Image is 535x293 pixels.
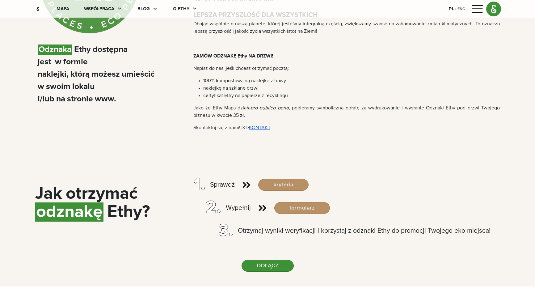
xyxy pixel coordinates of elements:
li: certyfikat Ethy na papierze z recyklingu [203,92,500,99]
span: | [61,58,63,66]
div: 1. [194,176,205,194]
span: | [70,83,72,91]
img: ethy-logo [34,5,42,13]
button: formularz [274,202,330,214]
li: 100% kompostowalną naklejkę z trawy [203,77,500,84]
div: Wypełnij [226,203,251,213]
span: | [103,203,107,221]
div: Otrzymaj wyniki weryfikacji i korzystaj z odznaki Ethy do promocji Twojego eko miejsca! [238,226,491,236]
div: współpraca [84,6,114,12]
div: blog [137,6,150,12]
div: O ethy [173,6,189,12]
span: w [38,83,44,91]
p: Jako że Ethy Maps działa , pobieramy symboliczną opłatę za wydrukowanie i wysłanie Odznaki Ethy p... [193,104,500,119]
span: Ethy [107,203,142,221]
span: i/lub [38,95,54,103]
strong: ZAMÓW ODZNAKĘ Ethy NA DRZWI! [193,53,273,58]
em: pro publico bono [251,105,289,110]
button: kryteria [258,179,309,191]
img: ethy logo [487,2,501,16]
span: | [91,45,93,54]
span: dostępna [93,45,128,54]
div: 3. [218,222,233,240]
span: | [44,83,46,91]
p: Napisz do nas, jeśli chcesz otrzymać pocztą: [193,65,500,72]
span: Ethy [74,45,91,54]
span: www. [95,95,116,103]
a: KONTAKT [249,125,270,130]
span: Dbając wspólnie o naszą planetę, której jesteśmy integralną częścią, zwiększamy szanse na zahamow... [193,21,500,34]
span: na [56,95,65,103]
li: naklejkę na szklane drzwi [203,84,500,92]
span: formie [63,58,88,66]
span: | [65,95,67,103]
div: Sprawdź [210,180,235,190]
span: lokalu [72,83,95,91]
span: | [72,45,74,54]
div: ENG [457,5,465,12]
div: PL [449,6,454,12]
span: Odznaka [38,45,72,55]
span: odznakę [35,202,103,222]
span: możesz [91,70,120,79]
span: | [54,95,56,103]
span: | [120,70,122,79]
span: stronie [67,95,93,103]
span: Jak [35,185,62,202]
span: | [93,95,95,103]
div: mapa [57,6,69,12]
span: swoim [46,83,70,91]
p: Skontaktuj się z nami! >>> . [193,124,500,131]
button: DOŁĄCZ [242,260,294,272]
span: w [55,58,61,66]
div: 2. [206,199,221,217]
span: którą [70,70,90,79]
div: | [454,6,457,12]
span: ? [142,203,150,221]
span: naklejki, [38,70,69,79]
span: | [62,185,66,202]
span: jest [38,58,51,66]
span: | [69,70,70,79]
span: | [90,70,91,79]
span: | [51,58,53,66]
span: | [53,58,55,66]
span: otrzymać [66,185,138,202]
span: umieścić [122,70,154,79]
